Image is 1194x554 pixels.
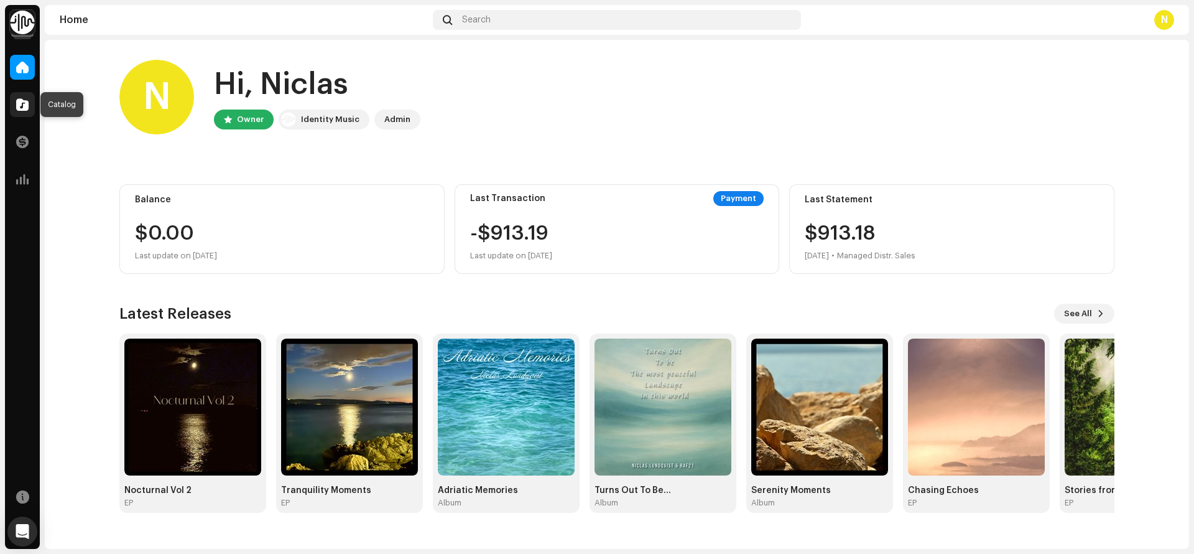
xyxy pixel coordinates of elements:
[281,486,418,495] div: Tranquility Moments
[281,112,296,127] img: 0f74c21f-6d1c-4dbc-9196-dbddad53419e
[805,195,1099,205] div: Last Statement
[135,248,429,263] div: Last update on [DATE]
[7,517,37,547] div: Open Intercom Messenger
[119,184,445,274] re-o-card-value: Balance
[1065,498,1073,508] div: EP
[124,486,261,495] div: Nocturnal Vol 2
[60,15,428,25] div: Home
[281,339,418,476] img: d74a3ed2-cf05-4263-9546-57a4b59e177f
[237,112,264,127] div: Owner
[805,248,829,263] div: [DATE]
[831,248,835,263] div: •
[119,60,194,134] div: N
[1064,301,1092,326] span: See All
[751,339,888,476] img: c14f6871-95d0-4d90-b7e1-7a691d793fc3
[462,15,491,25] span: Search
[789,184,1114,274] re-o-card-value: Last Statement
[837,248,915,263] div: Managed Distr. Sales
[124,339,261,476] img: 6856d033-ef9a-4bd7-be45-1a5a9296d3e3
[751,486,888,495] div: Serenity Moments
[301,112,359,127] div: Identity Music
[119,304,231,324] h3: Latest Releases
[908,498,917,508] div: EP
[595,339,731,476] img: 2347ffd8-a896-4cd4-900d-45e940ff5495
[713,191,764,206] div: Payment
[438,498,461,508] div: Album
[1154,10,1174,30] div: N
[595,486,731,495] div: Turns Out To Be...
[10,10,35,35] img: 0f74c21f-6d1c-4dbc-9196-dbddad53419e
[470,194,545,204] div: Last Transaction
[751,498,775,508] div: Album
[135,195,429,205] div: Balance
[595,498,618,508] div: Album
[908,486,1045,495] div: Chasing Echoes
[438,486,575,495] div: Adriatic Memories
[1054,304,1114,324] button: See All
[124,498,133,508] div: EP
[214,65,420,105] div: Hi, Niclas
[281,498,290,508] div: EP
[908,339,1045,476] img: e233241d-1a87-449e-9fb7-655276b24e4d
[470,248,552,263] div: Last update on [DATE]
[384,112,410,127] div: Admin
[438,339,575,476] img: e5140f7f-e911-400f-8f01-6a32ab0e3d1b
